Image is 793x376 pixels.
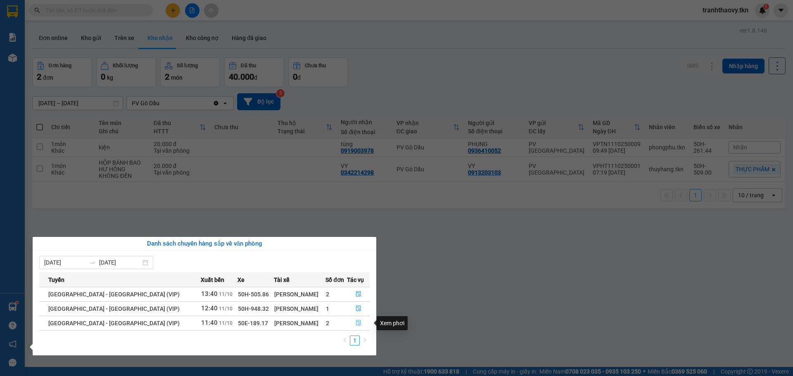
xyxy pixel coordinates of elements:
[39,239,370,249] div: Danh sách chuyến hàng sắp về văn phòng
[48,275,64,284] span: Tuyến
[347,275,364,284] span: Tác vụ
[77,31,345,41] li: Hotline: 1900 8153
[377,316,408,330] div: Xem phơi
[356,305,361,312] span: file-done
[238,291,269,298] span: 50H-505.86
[356,291,361,298] span: file-done
[238,305,269,312] span: 50H-948.32
[340,336,350,345] button: left
[201,290,218,298] span: 13:40
[274,319,325,328] div: [PERSON_NAME]
[44,258,86,267] input: Từ ngày
[325,275,344,284] span: Số đơn
[347,288,369,301] button: file-done
[10,10,52,52] img: logo.jpg
[48,291,180,298] span: [GEOGRAPHIC_DATA] - [GEOGRAPHIC_DATA] (VIP)
[347,302,369,315] button: file-done
[201,305,218,312] span: 12:40
[342,338,347,343] span: left
[201,319,218,326] span: 11:40
[89,259,96,266] span: to
[326,305,329,312] span: 1
[360,336,370,345] li: Next Page
[219,320,233,326] span: 11/10
[326,320,329,326] span: 2
[219,306,233,312] span: 11/10
[99,258,141,267] input: Đến ngày
[48,305,180,312] span: [GEOGRAPHIC_DATA] - [GEOGRAPHIC_DATA] (VIP)
[48,320,180,326] span: [GEOGRAPHIC_DATA] - [GEOGRAPHIC_DATA] (VIP)
[219,291,233,297] span: 11/10
[274,290,325,299] div: [PERSON_NAME]
[201,275,224,284] span: Xuất bến
[360,336,370,345] button: right
[326,291,329,298] span: 2
[350,336,360,345] li: 1
[274,275,290,284] span: Tài xế
[350,336,359,345] a: 1
[89,259,96,266] span: swap-right
[237,275,245,284] span: Xe
[238,320,268,326] span: 50E-189.17
[274,304,325,313] div: [PERSON_NAME]
[356,320,361,326] span: file-done
[77,20,345,31] li: [STREET_ADDRESS][PERSON_NAME]. [GEOGRAPHIC_DATA], Tỉnh [GEOGRAPHIC_DATA]
[340,336,350,345] li: Previous Page
[362,338,367,343] span: right
[347,317,369,330] button: file-done
[10,60,93,73] b: GỬI : PV Gò Dầu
